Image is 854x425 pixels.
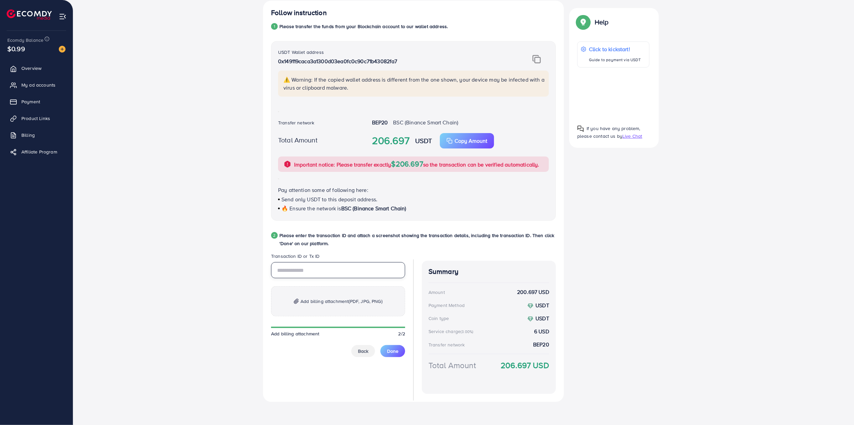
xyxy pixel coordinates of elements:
a: Payment [5,95,68,108]
strong: 206.697 [372,133,410,148]
img: Popup guide [577,16,589,28]
div: Total Amount [429,359,476,371]
strong: 200.697 USD [517,288,549,296]
span: Affiliate Program [21,148,57,155]
div: 1 [271,23,278,30]
p: Copy Amount [455,137,487,145]
a: Overview [5,62,68,75]
label: Transfer network [278,119,315,126]
p: Guide to payment via USDT [589,56,641,64]
span: BSC (Binance Smart Chain) [393,119,458,126]
p: Help [595,18,609,26]
span: Ecomdy Balance [7,37,43,43]
img: coin [527,316,533,322]
p: Please transfer the funds from your Blockchain account to our wallet address. [279,22,448,30]
a: Product Links [5,112,68,125]
span: Product Links [21,115,50,122]
h4: Follow instruction [271,9,327,17]
p: Click to kickstart! [589,45,641,53]
span: Overview [21,65,41,72]
strong: USDT [535,302,549,309]
img: coin [527,303,533,309]
strong: USDT [415,136,432,145]
span: 2/2 [398,330,405,337]
img: img [294,299,299,304]
p: Important notice: Please transfer exactly so the transaction can be verified automatically. [294,160,539,169]
label: Total Amount [278,135,318,145]
small: (3.00%) [461,329,473,334]
span: Done [387,348,398,354]
span: Add billing attachment [300,297,382,305]
p: ⚠️ Warning: If the copied wallet address is different from the one shown, your device may be infe... [283,76,545,92]
strong: USDT [535,315,549,322]
strong: BEP20 [533,341,549,348]
span: $0.99 [7,44,25,54]
span: If you have any problem, please contact us by [577,125,640,139]
span: 🔥 Ensure the network is [281,205,341,212]
strong: BEP20 [372,119,388,126]
img: Popup guide [577,125,584,132]
iframe: Chat [826,395,849,420]
p: Pay attention some of following here: [278,186,549,194]
label: USDT Wallet address [278,49,324,56]
div: Transfer network [429,341,465,348]
h4: Summary [429,268,549,276]
strong: 6 USD [534,328,549,335]
span: BSC (Binance Smart Chain) [341,205,406,212]
div: Service charge [429,328,475,335]
p: 0x149119caca3a1300d03ea0fc0c90c71b43082fa7 [278,57,502,65]
span: Payment [21,98,40,105]
p: Send only USDT to this deposit address. [278,195,549,203]
span: Back [358,348,368,354]
img: menu [59,13,67,20]
img: img [532,55,541,64]
div: 2 [271,232,278,239]
button: Done [380,345,405,357]
img: alert [283,160,291,168]
div: Coin type [429,315,449,322]
img: logo [7,9,52,20]
a: Billing [5,128,68,142]
legend: Transaction ID or Tx ID [271,253,405,262]
a: Affiliate Program [5,145,68,158]
img: image [59,46,66,52]
a: My ad accounts [5,78,68,92]
div: Amount [429,289,445,296]
div: Payment Method [429,302,465,309]
span: Billing [21,132,35,138]
p: Please enter the transaction ID and attach a screenshot showing the transaction details, includin... [279,231,556,247]
span: My ad accounts [21,82,55,88]
span: $206.697 [391,158,423,169]
span: Live Chat [622,133,642,139]
strong: 206.697 USD [501,359,549,371]
button: Copy Amount [440,133,494,148]
span: Add billing attachment [271,330,320,337]
button: Back [351,345,375,357]
span: (PDF, JPG, PNG) [349,298,382,305]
